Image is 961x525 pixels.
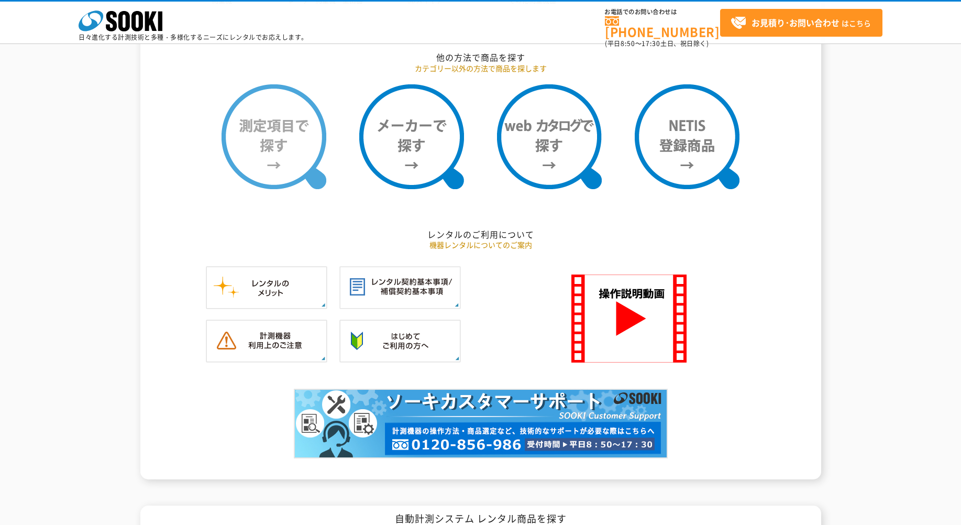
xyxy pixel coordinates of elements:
a: [PHONE_NUMBER] [605,16,720,38]
img: NETIS登録商品 [635,84,739,189]
img: レンタルのメリット [206,266,327,309]
a: 計測機器ご利用上のご注意 [206,352,327,362]
a: レンタルのメリット [206,298,327,308]
img: メーカーで探す [359,84,464,189]
img: レンタル契約基本事項／補償契約基本事項 [339,266,461,309]
img: カスタマーサポート [294,389,668,458]
a: レンタル契約基本事項／補償契約基本事項 [339,298,461,308]
img: 測定項目で探す [222,84,326,189]
span: (平日 ～ 土日、祝日除く) [605,39,709,48]
p: 機器レンタルについてのご案内 [174,239,787,250]
strong: お見積り･お問い合わせ [752,16,840,29]
span: お電話でのお問い合わせは [605,9,720,15]
span: 8:50 [621,39,635,48]
p: 日々進化する計測技術と多種・多様化するニーズにレンタルでお応えします。 [79,34,308,40]
p: カテゴリー以外の方法で商品を探します [174,63,787,74]
span: はこちら [731,15,871,31]
h2: 他の方法で商品を探す [174,52,787,63]
h2: レンタルのご利用について [174,229,787,240]
img: はじめてご利用の方へ [339,320,461,363]
img: webカタログで探す [497,84,602,189]
img: 計測機器ご利用上のご注意 [206,320,327,363]
img: SOOKI 操作説明動画 [571,275,687,363]
a: お見積り･お問い合わせはこちら [720,9,882,37]
a: はじめてご利用の方へ [339,352,461,362]
span: 17:30 [642,39,660,48]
